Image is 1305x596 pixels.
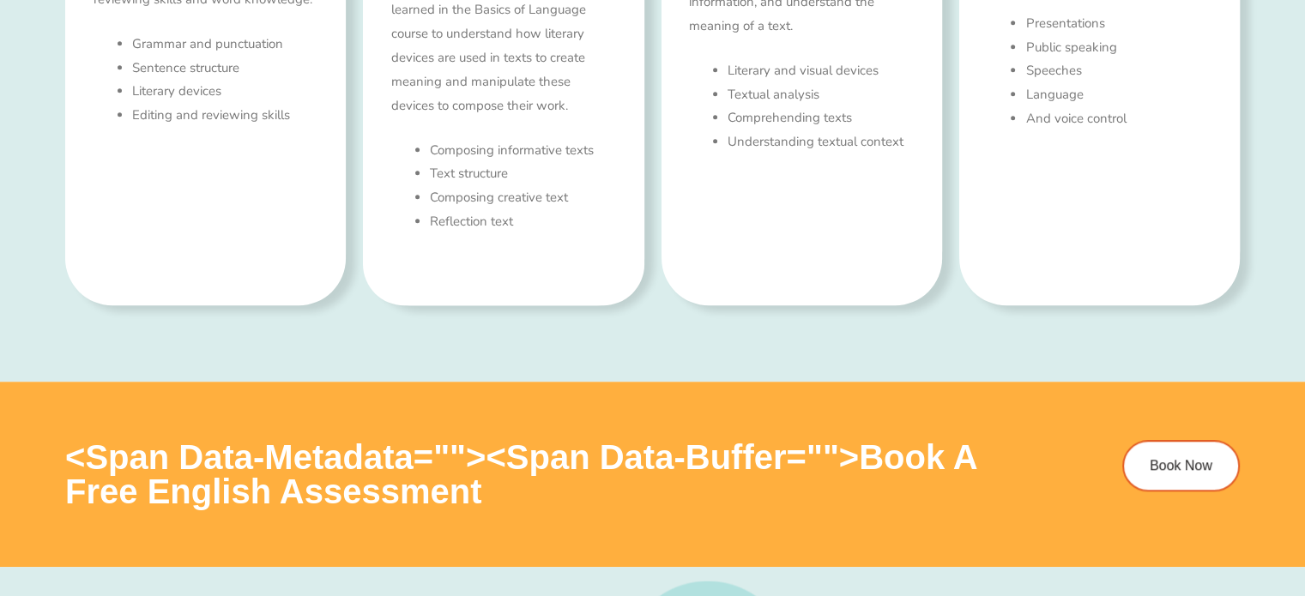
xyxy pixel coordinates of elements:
a: Book Now [1122,440,1240,491]
li: Composing creative text [430,186,616,210]
span: Book Now [1150,459,1212,473]
li: Literary and visual devices [728,59,914,83]
li: Language [1025,83,1211,107]
li: Composing informative texts [430,139,616,163]
li: Reflection text [430,210,616,234]
button: Draw [507,2,531,26]
button: Text [483,2,507,26]
p: Understanding textual context [728,130,914,154]
li: Textual analysis [728,83,914,107]
li: Comprehending texts [728,106,914,130]
li: Sentence structure [132,57,318,81]
li: And voice control [1025,107,1211,131]
button: Add or edit images [531,2,555,26]
li: Speeches [1025,59,1211,83]
li: Public speaking [1025,36,1211,60]
li: Literary devices [132,80,318,104]
li: Presentations [1025,12,1211,36]
iframe: Chat Widget [1219,514,1305,596]
li: Grammar and punctuation [132,33,318,57]
span: of ⁨0⁩ [180,2,206,26]
li: Text structure [430,162,616,186]
h3: <span data-metadata=" "><span data-buffer=" ">Book a Free english Assessment [65,440,991,509]
li: Editing and reviewing skills [132,104,318,128]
